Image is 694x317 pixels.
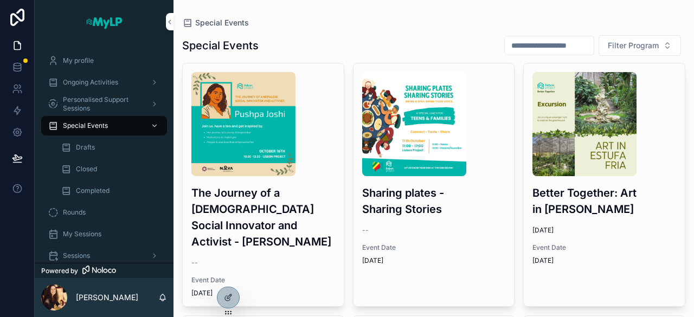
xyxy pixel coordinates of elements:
[41,51,167,70] a: My profile
[41,116,167,135] a: Special Events
[362,185,506,217] h3: Sharing plates - Sharing Stories
[41,203,167,222] a: Rounds
[362,72,466,176] img: Sharing-Plates,-Sharing-Stories-(2).png
[191,258,198,267] span: --
[362,243,506,252] span: Event Date
[532,185,676,217] h3: Better Together: Art in [PERSON_NAME]
[191,289,335,297] span: [DATE]
[532,243,676,252] span: Event Date
[41,246,167,266] a: Sessions
[35,263,173,278] a: Powered by
[608,40,659,51] span: Filter Program
[63,95,142,113] span: Personalised Support Sessions
[54,181,167,200] a: Completed
[532,226,676,235] span: [DATE]
[599,35,681,56] button: Select Button
[362,226,369,235] span: --
[76,292,138,303] p: [PERSON_NAME]
[191,185,335,250] h3: The Journey of a [DEMOGRAPHIC_DATA] Social Innovator and Activist - [PERSON_NAME]
[76,143,95,152] span: Drafts
[41,94,167,114] a: Personalised Support Sessions
[41,73,167,92] a: Ongoing Activities
[63,208,86,217] span: Rounds
[54,138,167,157] a: Drafts
[182,38,259,53] h1: Special Events
[191,276,335,284] span: Event Date
[85,13,123,30] img: App logo
[191,72,295,176] img: The-Journey-of-a-Nepalese-Social-Innovator-and-Activist-Pushpa-Joshi-(1).png
[532,256,676,265] span: [DATE]
[182,17,249,28] a: Special Events
[35,43,173,263] div: scrollable content
[41,224,167,244] a: My Sessions
[63,121,108,130] span: Special Events
[54,159,167,179] a: Closed
[182,63,344,307] a: The-Journey-of-a-Nepalese-Social-Innovator-and-Activist-Pushpa-Joshi-(1).pngThe Journey of a [DEM...
[63,78,118,87] span: Ongoing Activities
[63,56,94,65] span: My profile
[76,165,97,173] span: Closed
[63,230,101,238] span: My Sessions
[532,72,637,176] img: Better-Together-Art-in-Estufa-Fria-(1).png
[195,17,249,28] span: Special Events
[362,256,506,265] span: [DATE]
[63,251,90,260] span: Sessions
[41,267,78,275] span: Powered by
[76,186,110,195] span: Completed
[523,63,685,307] a: Better-Together-Art-in-Estufa-Fria-(1).pngBetter Together: Art in [PERSON_NAME][DATE]Event Date[D...
[353,63,515,307] a: Sharing-Plates,-Sharing-Stories-(2).pngSharing plates - Sharing Stories--Event Date[DATE]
